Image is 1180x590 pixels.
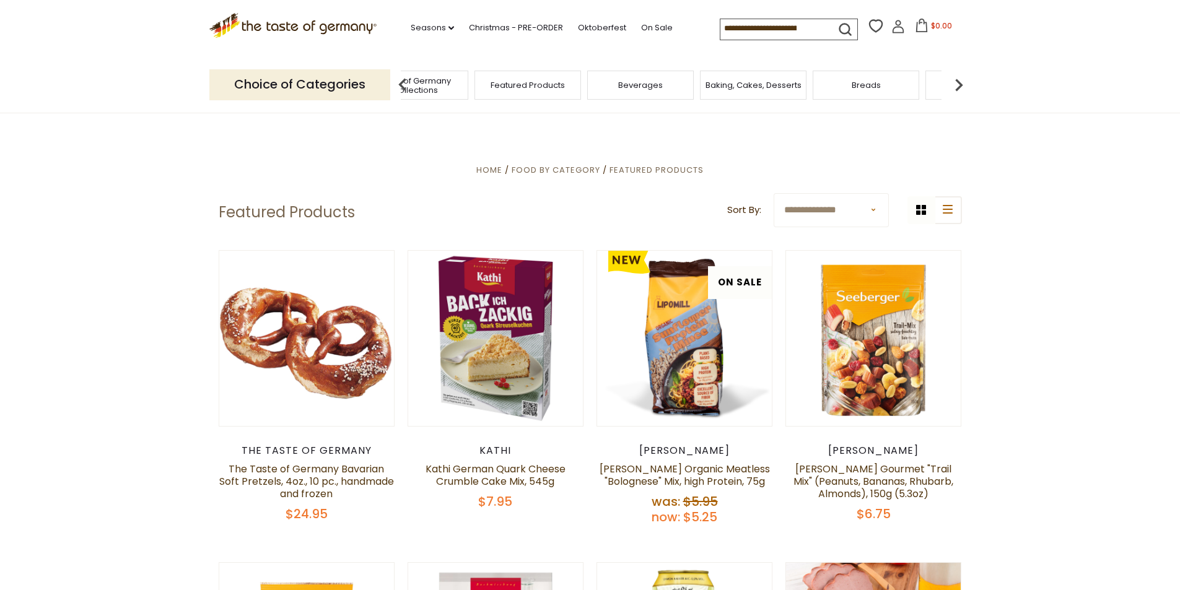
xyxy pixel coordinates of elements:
[683,508,717,526] span: $5.25
[209,69,390,100] p: Choice of Categories
[491,80,565,90] a: Featured Products
[597,251,772,426] img: Lamotte Organic Meatless "Bolognese" Mix, high Protein, 75g
[600,462,770,488] a: [PERSON_NAME] Organic Meatless "Bolognese" Mix, high Protein, 75g
[931,20,952,31] span: $0.00
[683,493,718,510] span: $5.95
[219,251,395,426] img: The Taste of Germany Bavarian Soft Pretzels, 4oz., 10 pc., handmade and frozen
[727,202,761,218] label: Sort By:
[597,445,773,457] div: [PERSON_NAME]
[408,251,583,426] img: Kathi German Quark Cheese Crumble Cake Mix, 545g
[476,164,502,176] a: Home
[219,203,355,222] h1: Featured Products
[408,445,584,457] div: Kathi
[426,462,566,488] a: Kathi German Quark Cheese Crumble Cake Mix, 545g
[578,21,626,35] a: Oktoberfest
[946,72,971,97] img: next arrow
[469,21,563,35] a: Christmas - PRE-ORDER
[786,251,961,426] img: Seeberger Gourmet "Trail Mix" (Peanuts, Bananas, Rhubarb, Almonds), 150g (5.3oz)
[618,80,663,90] a: Beverages
[610,164,704,176] a: Featured Products
[857,505,891,523] span: $6.75
[852,80,881,90] a: Breads
[411,21,454,35] a: Seasons
[706,80,802,90] a: Baking, Cakes, Desserts
[652,493,680,510] label: Was:
[512,164,600,176] a: Food By Category
[390,72,415,97] img: previous arrow
[365,76,465,95] a: Taste of Germany Collections
[219,462,394,501] a: The Taste of Germany Bavarian Soft Pretzels, 4oz., 10 pc., handmade and frozen
[219,445,395,457] div: The Taste of Germany
[793,462,953,501] a: [PERSON_NAME] Gourmet "Trail Mix" (Peanuts, Bananas, Rhubarb, Almonds), 150g (5.3oz)
[641,21,673,35] a: On Sale
[478,493,512,510] span: $7.95
[785,445,962,457] div: [PERSON_NAME]
[907,19,960,37] button: $0.00
[652,508,680,526] label: Now:
[286,505,328,523] span: $24.95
